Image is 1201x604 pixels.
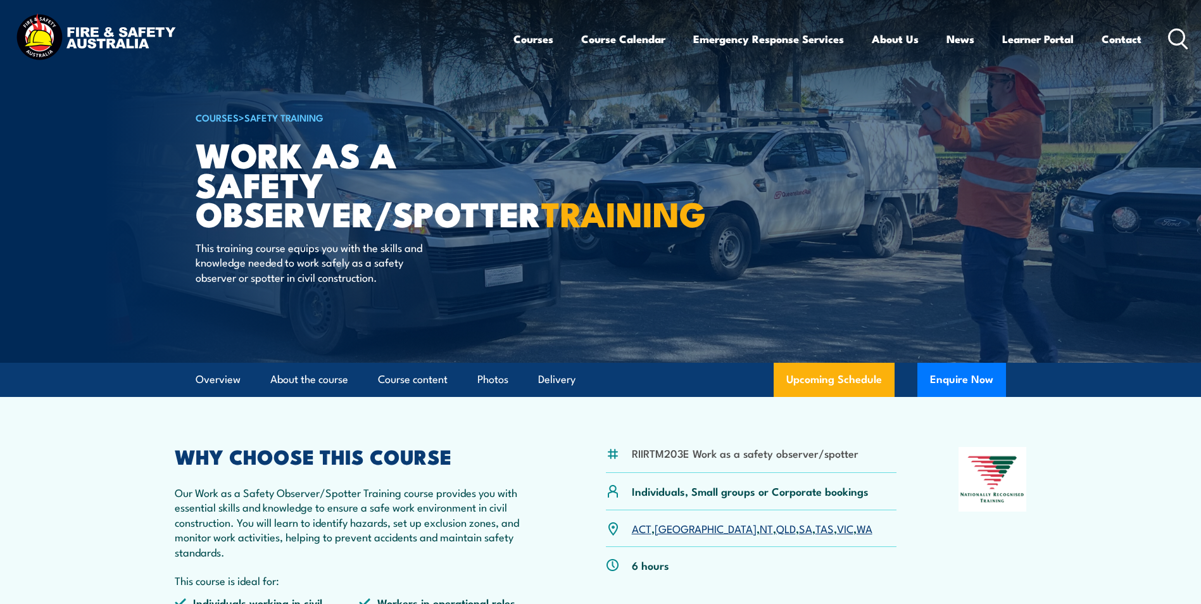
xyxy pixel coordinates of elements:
[513,22,553,56] a: Courses
[378,363,448,396] a: Course content
[693,22,844,56] a: Emergency Response Services
[774,363,895,397] a: Upcoming Schedule
[196,240,427,284] p: This training course equips you with the skills and knowledge needed to work safely as a safety o...
[655,520,757,536] a: [GEOGRAPHIC_DATA]
[872,22,919,56] a: About Us
[632,521,872,536] p: , , , , , , ,
[175,485,544,559] p: Our Work as a Safety Observer/Spotter Training course provides you with essential skills and know...
[632,520,651,536] a: ACT
[196,363,241,396] a: Overview
[538,363,575,396] a: Delivery
[477,363,508,396] a: Photos
[1002,22,1074,56] a: Learner Portal
[541,186,706,239] strong: TRAINING
[815,520,834,536] a: TAS
[837,520,853,536] a: VIC
[857,520,872,536] a: WA
[632,558,669,572] p: 6 hours
[196,139,508,228] h1: Work as a Safety Observer/Spotter
[196,110,508,125] h6: >
[270,363,348,396] a: About the course
[959,447,1027,512] img: Nationally Recognised Training logo.
[632,484,869,498] p: Individuals, Small groups or Corporate bookings
[946,22,974,56] a: News
[581,22,665,56] a: Course Calendar
[175,447,544,465] h2: WHY CHOOSE THIS COURSE
[196,110,239,124] a: COURSES
[1102,22,1141,56] a: Contact
[175,573,544,588] p: This course is ideal for:
[799,520,812,536] a: SA
[760,520,773,536] a: NT
[917,363,1006,397] button: Enquire Now
[776,520,796,536] a: QLD
[244,110,324,124] a: Safety Training
[632,446,858,460] li: RIIRTM203E Work as a safety observer/spotter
